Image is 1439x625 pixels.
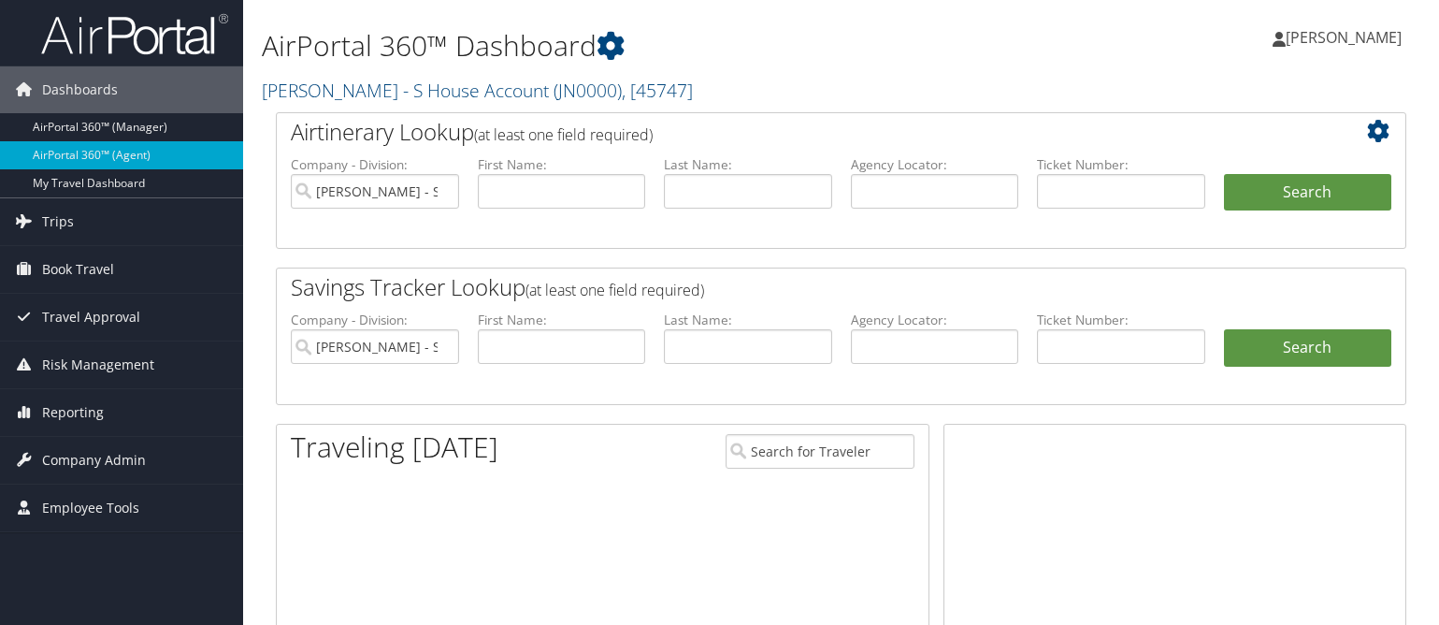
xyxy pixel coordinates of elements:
[42,342,154,388] span: Risk Management
[291,116,1297,148] h2: Airtinerary Lookup
[1224,329,1392,367] a: Search
[726,434,914,469] input: Search for Traveler
[42,437,146,484] span: Company Admin
[291,329,459,364] input: search accounts
[42,389,104,436] span: Reporting
[291,155,459,174] label: Company - Division:
[1224,174,1392,211] button: Search
[41,12,228,56] img: airportal-logo.png
[525,280,704,300] span: (at least one field required)
[42,485,139,531] span: Employee Tools
[42,294,140,341] span: Travel Approval
[851,155,1019,174] label: Agency Locator:
[262,78,693,103] a: [PERSON_NAME] - S House Account
[1037,155,1205,174] label: Ticket Number:
[42,198,74,245] span: Trips
[664,155,832,174] label: Last Name:
[1286,27,1402,48] span: [PERSON_NAME]
[42,246,114,293] span: Book Travel
[474,124,653,145] span: (at least one field required)
[1273,9,1420,65] a: [PERSON_NAME]
[291,311,459,329] label: Company - Division:
[478,155,646,174] label: First Name:
[554,78,622,103] span: ( JN0000 )
[664,311,832,329] label: Last Name:
[1037,311,1205,329] label: Ticket Number:
[291,428,498,467] h1: Traveling [DATE]
[262,26,1034,65] h1: AirPortal 360™ Dashboard
[622,78,693,103] span: , [ 45747 ]
[42,66,118,113] span: Dashboards
[478,311,646,329] label: First Name:
[291,271,1297,303] h2: Savings Tracker Lookup
[851,311,1019,329] label: Agency Locator:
